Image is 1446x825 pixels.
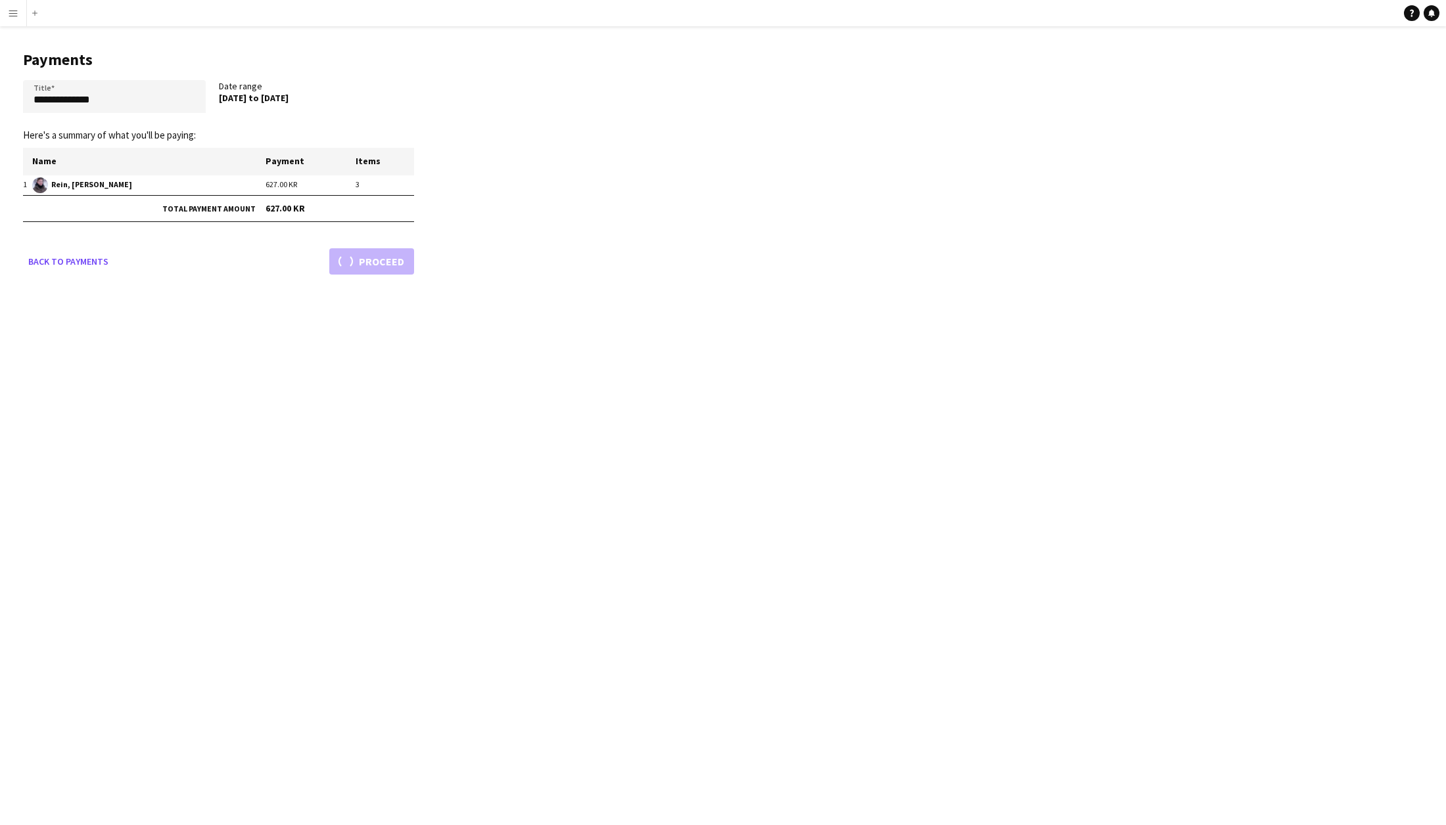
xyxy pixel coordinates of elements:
[356,175,414,195] td: 3
[32,177,266,193] span: Rein, [PERSON_NAME]
[23,50,414,70] h1: Payments
[356,148,414,175] th: Items
[23,195,266,221] td: Total payment amount
[266,175,356,195] td: 627.00 KR
[219,80,415,118] div: Date range
[219,92,402,104] div: [DATE] to [DATE]
[23,129,414,141] p: Here's a summary of what you'll be paying:
[32,148,266,175] th: Name
[266,148,356,175] th: Payment
[23,248,114,275] a: Back to payments
[266,195,414,221] td: 627.00 KR
[23,175,32,195] td: 1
